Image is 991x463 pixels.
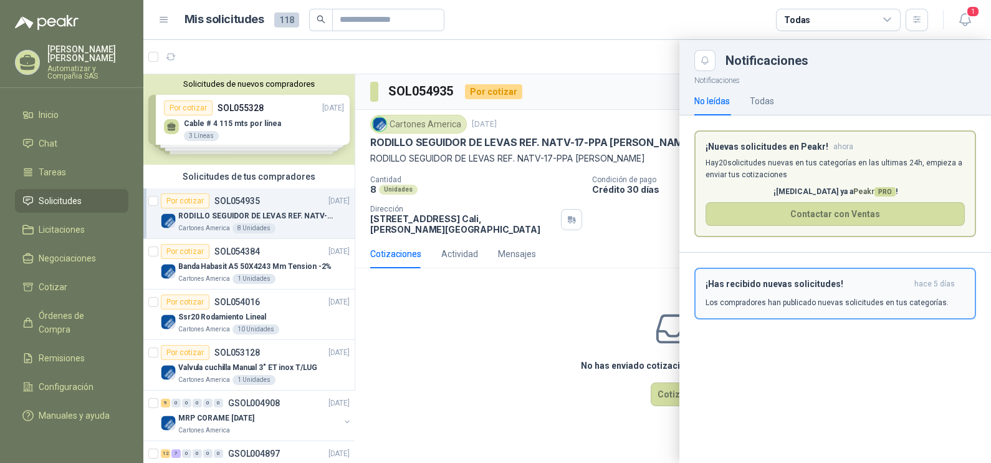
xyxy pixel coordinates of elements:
p: [PERSON_NAME] [PERSON_NAME] [47,45,128,62]
span: Peakr [853,187,896,196]
div: No leídas [694,94,730,108]
h1: Mis solicitudes [184,11,264,29]
span: Solicitudes [39,194,82,208]
a: Solicitudes [15,189,128,213]
a: Tareas [15,160,128,184]
a: Chat [15,132,128,155]
span: PRO [874,187,896,197]
button: Contactar con Ventas [706,202,965,226]
span: 118 [274,12,299,27]
span: Tareas [39,165,66,179]
p: Hay 20 solicitudes nuevas en tus categorías en las ultimas 24h, empieza a enviar tus cotizaciones [706,157,965,181]
span: Configuración [39,380,93,394]
a: Manuales y ayuda [15,404,128,427]
span: Manuales y ayuda [39,409,110,422]
div: Todas [750,94,774,108]
img: Logo peakr [15,15,79,30]
h3: ¡Has recibido nuevas solicitudes! [706,279,909,290]
p: ¡[MEDICAL_DATA] ya a ! [706,186,965,198]
p: Los compradores han publicado nuevas solicitudes en tus categorías. [706,297,949,308]
span: search [317,15,325,24]
span: Órdenes de Compra [39,309,117,336]
a: Negociaciones [15,246,128,270]
a: Configuración [15,375,128,399]
span: Licitaciones [39,223,85,236]
span: Negociaciones [39,251,96,265]
h3: ¡Nuevas solicitudes en Peakr! [706,142,828,152]
span: 1 [966,6,980,17]
a: Cotizar [15,275,128,299]
span: ahora [833,142,853,152]
a: Órdenes de Compra [15,304,128,341]
div: Todas [784,13,810,27]
span: Remisiones [39,351,85,365]
button: ¡Has recibido nuevas solicitudes!hace 5 días Los compradores han publicado nuevas solicitudes en ... [694,268,976,319]
div: Notificaciones [725,54,976,67]
a: Licitaciones [15,218,128,241]
a: Inicio [15,103,128,127]
p: Automatizar y Compañia SAS [47,65,128,80]
button: 1 [954,9,976,31]
a: Remisiones [15,346,128,370]
span: Cotizar [39,280,67,294]
p: Notificaciones [679,71,991,87]
span: Inicio [39,108,59,122]
span: hace 5 días [914,279,955,290]
span: Chat [39,137,57,150]
button: Close [694,50,716,71]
